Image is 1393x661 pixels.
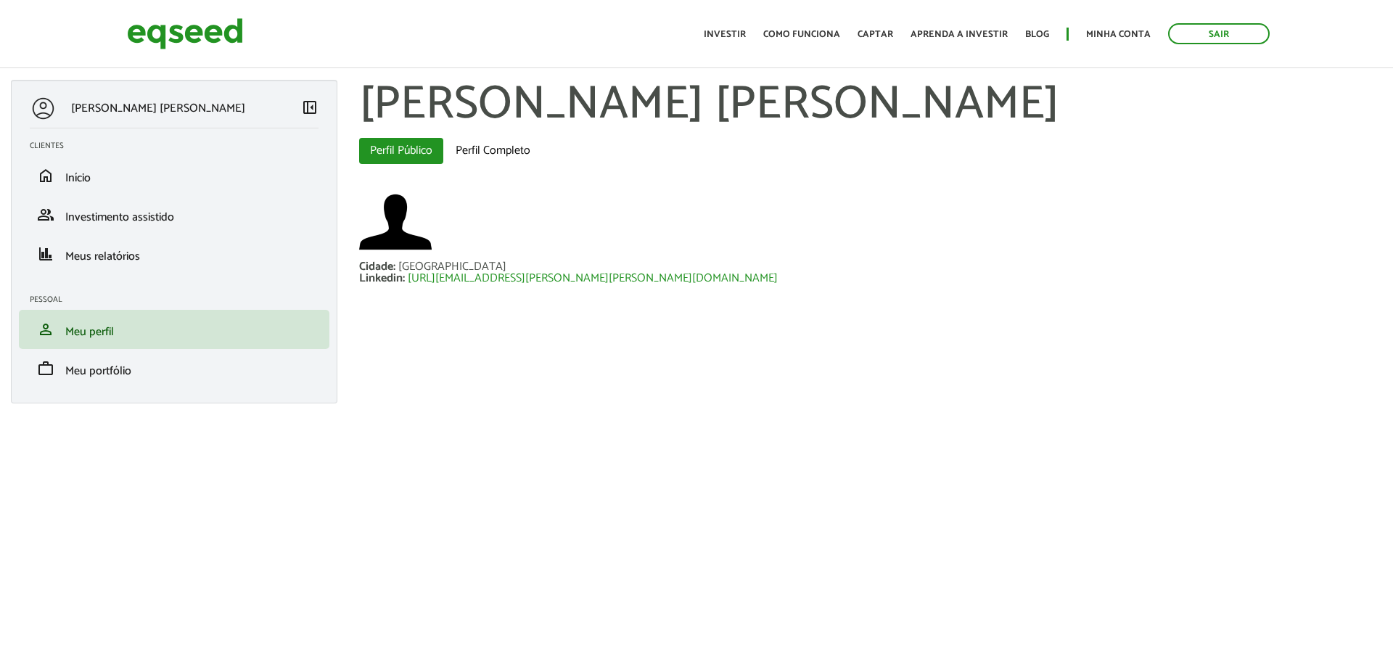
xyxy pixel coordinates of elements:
span: : [403,268,405,288]
li: Investimento assistido [19,195,329,234]
span: Meu portfólio [65,361,131,381]
a: Colapsar menu [301,99,319,119]
a: Como funciona [763,30,840,39]
span: person [37,321,54,338]
div: Linkedin [359,273,408,284]
li: Meu portfólio [19,349,329,388]
a: Captar [858,30,893,39]
span: left_panel_close [301,99,319,116]
span: : [393,257,395,276]
a: Perfil Público [359,138,443,164]
p: [PERSON_NAME] [PERSON_NAME] [71,102,245,115]
a: Blog [1025,30,1049,39]
span: Meu perfil [65,322,114,342]
img: Foto de Bernardo Gomes Cheloni [359,186,432,258]
a: Minha conta [1086,30,1151,39]
a: Perfil Completo [445,138,541,164]
a: Ver perfil do usuário. [359,186,432,258]
span: work [37,360,54,377]
a: groupInvestimento assistido [30,206,319,223]
a: Investir [704,30,746,39]
li: Meus relatórios [19,234,329,274]
img: EqSeed [127,15,243,53]
span: group [37,206,54,223]
div: Cidade [359,261,398,273]
span: finance [37,245,54,263]
a: Aprenda a investir [911,30,1008,39]
h2: Clientes [30,141,329,150]
div: [GEOGRAPHIC_DATA] [398,261,506,273]
li: Início [19,156,329,195]
a: financeMeus relatórios [30,245,319,263]
span: Investimento assistido [65,208,174,227]
a: homeInício [30,167,319,184]
span: Meus relatórios [65,247,140,266]
h2: Pessoal [30,295,329,304]
span: home [37,167,54,184]
h1: [PERSON_NAME] [PERSON_NAME] [359,80,1382,131]
a: Sair [1168,23,1270,44]
li: Meu perfil [19,310,329,349]
a: personMeu perfil [30,321,319,338]
span: Início [65,168,91,188]
a: workMeu portfólio [30,360,319,377]
a: [URL][EMAIL_ADDRESS][PERSON_NAME][PERSON_NAME][DOMAIN_NAME] [408,273,778,284]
